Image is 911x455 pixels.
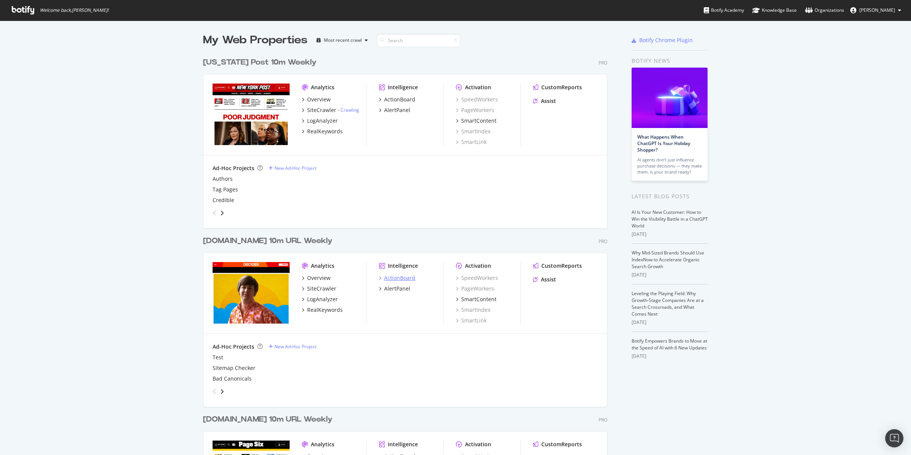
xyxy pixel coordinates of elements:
a: ActionBoard [379,274,415,282]
div: angle-left [210,385,219,398]
div: Organizations [805,6,844,14]
a: SiteCrawler- Crawling [302,106,359,114]
div: ActionBoard [384,274,415,282]
div: Botify Academy [704,6,744,14]
a: SmartIndex [456,128,490,135]
div: [DATE] [632,231,708,238]
div: Assist [541,276,556,283]
a: CustomReports [533,84,582,91]
div: Assist [541,97,556,105]
div: My Web Properties [203,33,307,48]
a: Credible [213,196,234,204]
div: angle-right [219,388,225,395]
div: angle-right [219,209,225,217]
a: SpeedWorkers [456,274,498,282]
div: Latest Blog Posts [632,192,708,201]
div: Knowledge Base [752,6,797,14]
div: Activation [465,262,491,270]
div: Overview [307,96,331,103]
a: PageWorkers [456,106,494,114]
a: Tag Pages [213,186,238,193]
a: RealKeywords [302,128,343,135]
img: What Happens When ChatGPT Is Your Holiday Shopper? [632,68,708,128]
div: [DOMAIN_NAME] 10m URL Weekly [203,414,333,425]
a: LogAnalyzer [302,117,338,125]
a: What Happens When ChatGPT Is Your Holiday Shopper? [637,134,690,153]
a: SmartContent [456,295,496,303]
div: Analytics [311,262,334,270]
div: Ad-Hoc Projects [213,164,254,172]
div: SmartContent [461,295,496,303]
a: Bad Canonicals [213,375,252,382]
div: [DATE] [632,272,708,278]
div: RealKeywords [307,128,343,135]
div: Intelligence [388,262,418,270]
a: Crawling [340,107,359,113]
a: [DOMAIN_NAME] 10m URL Weekly [203,235,336,246]
a: SmartContent [456,117,496,125]
a: Sitemap Checker [213,364,255,372]
div: Pro [599,60,607,66]
img: www.Decider.com [213,262,290,324]
div: LogAnalyzer [307,295,338,303]
a: Assist [533,97,556,105]
a: SiteCrawler [302,285,336,292]
a: SmartLink [456,138,487,146]
div: RealKeywords [307,306,343,314]
div: LogAnalyzer [307,117,338,125]
a: AlertPanel [379,106,410,114]
a: SmartIndex [456,306,490,314]
a: Overview [302,96,331,103]
div: New Ad-Hoc Project [274,165,317,171]
a: Overview [302,274,331,282]
a: AI Is Your New Customer: How to Win the Visibility Battle in a ChatGPT World [632,209,708,229]
button: Most recent crawl [314,34,371,46]
div: AI agents don’t just influence purchase decisions — they make them. Is your brand ready? [637,157,702,175]
div: CustomReports [541,441,582,448]
a: Authors [213,175,233,183]
div: Intelligence [388,441,418,448]
a: RealKeywords [302,306,343,314]
a: New Ad-Hoc Project [269,343,317,350]
div: Ad-Hoc Projects [213,343,254,351]
a: Test [213,354,223,361]
a: Botify Chrome Plugin [632,36,693,44]
div: CustomReports [541,84,582,91]
a: Why Mid-Sized Brands Should Use IndexNow to Accelerate Organic Search Growth [632,250,704,270]
div: [DATE] [632,353,708,360]
div: SpeedWorkers [456,96,498,103]
div: angle-left [210,207,219,219]
span: Brendan O'Connell [859,7,895,13]
div: Pro [599,417,607,423]
div: AlertPanel [384,106,410,114]
div: ActionBoard [384,96,415,103]
button: [PERSON_NAME] [844,4,907,16]
a: New Ad-Hoc Project [269,165,317,171]
a: [DOMAIN_NAME] 10m URL Weekly [203,414,336,425]
a: LogAnalyzer [302,295,338,303]
a: SmartLink [456,317,487,324]
div: Analytics [311,84,334,91]
div: - [338,107,359,113]
div: Overview [307,274,331,282]
a: PageWorkers [456,285,494,292]
div: Intelligence [388,84,418,91]
div: New Ad-Hoc Project [274,343,317,350]
a: AlertPanel [379,285,410,292]
div: Botify news [632,57,708,65]
div: Activation [465,84,491,91]
div: Botify Chrome Plugin [639,36,693,44]
img: www.Nypost.com [213,84,290,145]
a: Leveling the Playing Field: Why Growth-Stage Companies Are at a Search Crossroads, and What Comes... [632,290,704,317]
